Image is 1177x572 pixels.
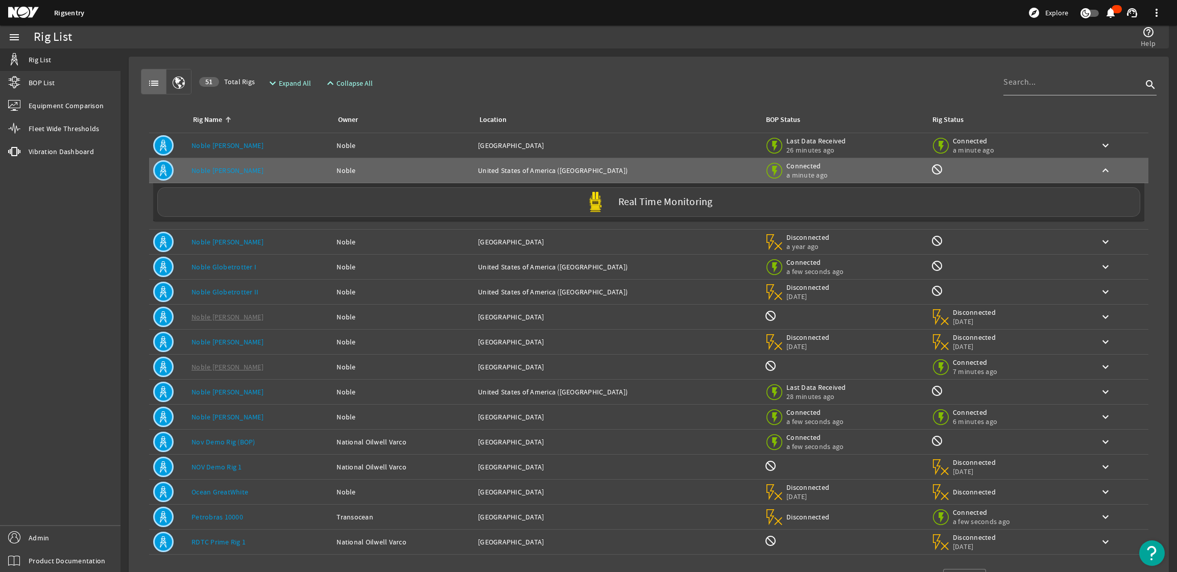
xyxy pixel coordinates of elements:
mat-icon: keyboard_arrow_down [1099,536,1112,548]
mat-icon: support_agent [1126,7,1138,19]
div: [GEOGRAPHIC_DATA] [478,437,756,447]
mat-icon: keyboard_arrow_down [1099,311,1112,323]
span: Fleet Wide Thresholds [29,123,99,134]
div: Noble [337,237,470,247]
div: Noble [337,312,470,322]
mat-icon: Rig Monitoring not available for this rig [931,260,943,272]
a: Noble [PERSON_NAME] [191,412,263,421]
a: Noble [PERSON_NAME] [191,141,263,150]
span: [DATE] [953,467,996,476]
mat-icon: keyboard_arrow_down [1099,486,1112,498]
div: Owner [337,114,466,126]
mat-icon: BOP Monitoring not available for this rig [764,360,777,372]
mat-icon: keyboard_arrow_up [1099,164,1112,177]
button: Explore [1024,5,1072,21]
mat-icon: list [148,77,160,89]
span: Connected [953,358,997,367]
span: Collapse All [337,78,373,88]
div: Noble [337,337,470,347]
span: [DATE] [786,342,830,351]
div: United States of America ([GEOGRAPHIC_DATA]) [478,165,756,176]
mat-icon: BOP Monitoring not available for this rig [764,535,777,547]
a: Petrobras 10000 [191,512,243,521]
span: Disconnected [786,233,830,242]
mat-icon: menu [8,31,20,43]
a: Noble [PERSON_NAME] [191,166,263,175]
a: Noble Globetrotter I [191,262,256,271]
div: National Oilwell Varco [337,462,470,472]
span: Connected [953,508,1010,517]
div: Transocean [337,512,470,522]
span: Vibration Dashboard [29,146,94,157]
mat-icon: BOP Monitoring not available for this rig [764,310,777,322]
span: Disconnected [953,333,996,342]
span: Disconnected [786,512,830,521]
mat-icon: keyboard_arrow_down [1099,411,1112,423]
span: Connected [953,408,997,417]
div: Rig List [34,32,72,42]
div: National Oilwell Varco [337,537,470,547]
button: Expand All [262,74,315,92]
i: search [1144,79,1157,91]
span: Expand All [279,78,311,88]
mat-icon: keyboard_arrow_down [1099,361,1112,373]
mat-icon: explore [1028,7,1040,19]
button: Collapse All [320,74,377,92]
img: Yellowpod.svg [585,192,606,212]
div: [GEOGRAPHIC_DATA] [478,487,756,497]
div: BOP Status [766,114,800,126]
mat-icon: keyboard_arrow_down [1099,436,1112,448]
input: Search... [1003,76,1142,88]
mat-icon: keyboard_arrow_down [1099,461,1112,473]
mat-icon: keyboard_arrow_down [1099,236,1112,248]
div: Noble [337,287,470,297]
span: [DATE] [953,317,996,326]
span: Connected [786,408,844,417]
a: Noble [PERSON_NAME] [191,237,263,246]
mat-icon: keyboard_arrow_down [1099,261,1112,273]
button: Open Resource Center [1139,540,1165,566]
div: [GEOGRAPHIC_DATA] [478,362,756,372]
span: BOP List [29,78,55,88]
mat-icon: help_outline [1142,26,1155,38]
div: [GEOGRAPHIC_DATA] [478,512,756,522]
a: Ocean GreatWhite [191,487,248,496]
span: Admin [29,533,49,543]
span: Product Documentation [29,556,105,566]
mat-icon: Rig Monitoring not available for this rig [931,235,943,247]
a: Noble [PERSON_NAME] [191,312,263,321]
mat-icon: BOP Monitoring not available for this rig [764,460,777,472]
div: Rig Status [932,114,964,126]
span: 7 minutes ago [953,367,997,376]
label: Real Time Monitoring [618,197,713,208]
div: Rig Name [191,114,324,126]
span: [DATE] [786,492,830,501]
div: Noble [337,387,470,397]
mat-icon: keyboard_arrow_down [1099,286,1112,298]
div: Noble [337,362,470,372]
span: [DATE] [953,342,996,351]
div: United States of America ([GEOGRAPHIC_DATA]) [478,262,756,272]
div: National Oilwell Varco [337,437,470,447]
span: Connected [786,258,844,267]
mat-icon: vibration [8,145,20,158]
span: Disconnected [953,458,996,467]
span: Last Data Received [786,383,846,392]
span: Connected [786,433,844,442]
mat-icon: Rig Monitoring not available for this rig [931,163,943,176]
mat-icon: keyboard_arrow_down [1099,511,1112,523]
span: a minute ago [786,170,830,180]
div: [GEOGRAPHIC_DATA] [478,337,756,347]
div: [GEOGRAPHIC_DATA] [478,537,756,547]
span: Disconnected [953,487,996,496]
mat-icon: keyboard_arrow_down [1099,139,1112,152]
span: Total Rigs [199,77,255,87]
span: a few seconds ago [786,267,844,276]
span: Disconnected [786,483,830,492]
a: Noble [PERSON_NAME] [191,337,263,346]
mat-icon: notifications [1104,7,1117,19]
div: Location [479,114,507,126]
span: Help [1141,38,1156,48]
div: [GEOGRAPHIC_DATA] [478,312,756,322]
mat-icon: Rig Monitoring not available for this rig [931,385,943,397]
